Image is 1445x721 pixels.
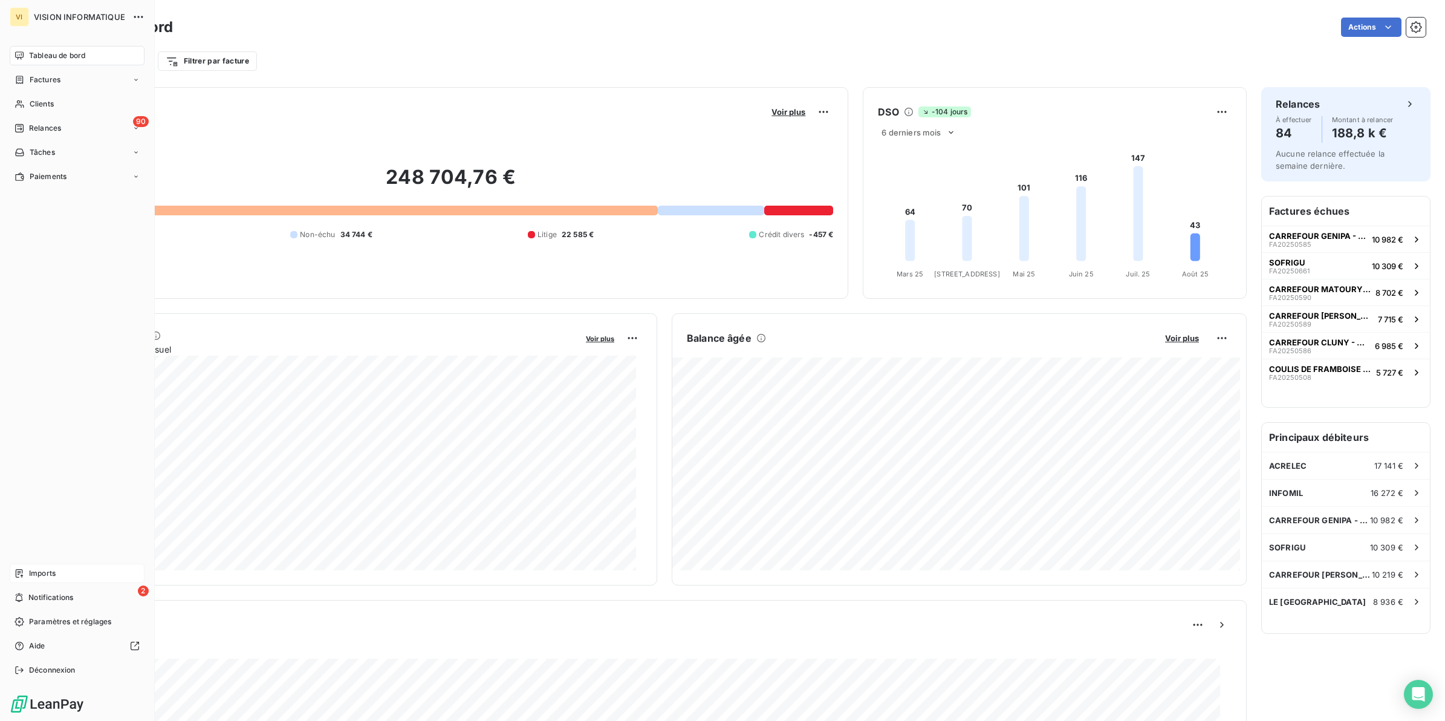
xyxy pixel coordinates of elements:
tspan: [STREET_ADDRESS] [935,270,1000,278]
h6: Relances [1276,97,1320,111]
span: Aucune relance effectuée la semaine dernière. [1276,149,1385,171]
span: VISION INFORMATIQUE [34,12,125,22]
span: Crédit divers [759,229,804,240]
button: Filtrer par facture [158,51,257,71]
tspan: Mars 25 [897,270,923,278]
span: 6 derniers mois [882,128,941,137]
span: Paramètres et réglages [29,616,111,627]
a: Paiements [10,167,144,186]
span: CARREFOUR [PERSON_NAME] [1269,570,1372,579]
button: Actions [1341,18,1401,37]
button: Voir plus [582,333,618,344]
a: Tableau de bord [10,46,144,65]
span: CARREFOUR GENIPA - BAMELI [1269,515,1370,525]
tspan: Juil. 25 [1126,270,1151,278]
a: Tâches [10,143,144,162]
span: FA20250590 [1269,294,1311,301]
span: Tâches [30,147,55,158]
h6: DSO [878,105,898,119]
h6: Factures échues [1262,197,1430,226]
div: Open Intercom Messenger [1404,680,1433,709]
span: FA20250585 [1269,241,1311,248]
span: 34 744 € [340,229,372,240]
span: FA20250508 [1269,374,1311,381]
span: Voir plus [1165,333,1199,343]
span: COULIS DE FRAMBOISE - PETITS CHOUX SARL [1269,364,1371,374]
span: FA20250586 [1269,347,1311,354]
span: 16 272 € [1371,488,1403,498]
a: 90Relances [10,119,144,138]
span: Montant à relancer [1332,116,1394,123]
span: Imports [29,568,56,579]
button: Voir plus [1161,333,1203,344]
span: Clients [30,99,54,109]
tspan: Août 25 [1182,270,1209,278]
button: Voir plus [768,106,809,117]
h6: Balance âgée [687,331,752,345]
span: CARREFOUR MATOURY - FICOBAM [1269,284,1371,294]
span: Tableau de bord [29,50,85,61]
span: À effectuer [1276,116,1312,123]
span: 10 309 € [1372,261,1403,271]
span: SOFRIGU [1269,543,1306,552]
h2: 248 704,76 € [68,165,833,201]
span: -457 € [809,229,833,240]
button: CARREFOUR GENIPA - BAMELIFA2025058510 982 € [1262,226,1430,252]
tspan: Mai 25 [1013,270,1036,278]
button: COULIS DE FRAMBOISE - PETITS CHOUX SARLFA202505085 727 € [1262,359,1430,385]
span: CARREFOUR [PERSON_NAME] [1269,311,1373,321]
span: Non-échu [300,229,335,240]
span: Notifications [28,592,73,603]
h4: 84 [1276,123,1312,143]
span: Factures [30,74,60,85]
span: INFOMIL [1269,488,1303,498]
span: Voir plus [586,334,614,343]
span: 17 141 € [1374,461,1403,471]
h6: Principaux débiteurs [1262,423,1430,452]
div: VI [10,7,29,27]
span: ACRELEC [1269,461,1307,471]
span: 10 982 € [1372,235,1403,244]
a: Imports [10,564,144,583]
span: 8 936 € [1373,597,1403,607]
span: 10 982 € [1370,515,1403,525]
span: Déconnexion [29,665,76,676]
button: CARREFOUR CLUNY - CLUNYBAMFA202505866 985 € [1262,332,1430,359]
span: 5 727 € [1376,368,1403,377]
span: 10 309 € [1370,543,1403,552]
button: CARREFOUR MATOURY - FICOBAMFA202505908 702 € [1262,279,1430,305]
a: Aide [10,636,144,656]
span: FA20250661 [1269,267,1310,275]
span: -104 jours [918,106,972,117]
span: Paiements [30,171,67,182]
span: 6 985 € [1375,341,1403,351]
span: 90 [133,116,149,127]
span: 8 702 € [1375,288,1403,298]
span: 10 219 € [1372,570,1403,579]
span: CARREFOUR CLUNY - CLUNYBAM [1269,338,1370,347]
span: 22 585 € [562,229,594,240]
span: Relances [29,123,61,134]
span: 7 715 € [1378,315,1403,324]
span: SOFRIGU [1269,258,1305,267]
span: 2 [138,586,149,596]
a: Factures [10,70,144,90]
a: Paramètres et réglages [10,612,144,631]
img: Logo LeanPay [10,694,85,714]
span: LE [GEOGRAPHIC_DATA] [1269,597,1366,607]
button: SOFRIGUFA2025066110 309 € [1262,252,1430,279]
span: Voir plus [771,107,805,117]
a: Clients [10,94,144,114]
tspan: Juin 25 [1069,270,1094,278]
span: Aide [29,641,45,651]
h4: 188,8 k € [1332,123,1394,143]
button: CARREFOUR [PERSON_NAME]FA202505897 715 € [1262,305,1430,332]
span: CARREFOUR GENIPA - BAMELI [1269,231,1367,241]
span: Litige [537,229,557,240]
span: Chiffre d'affaires mensuel [68,343,577,356]
span: FA20250589 [1269,321,1311,328]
